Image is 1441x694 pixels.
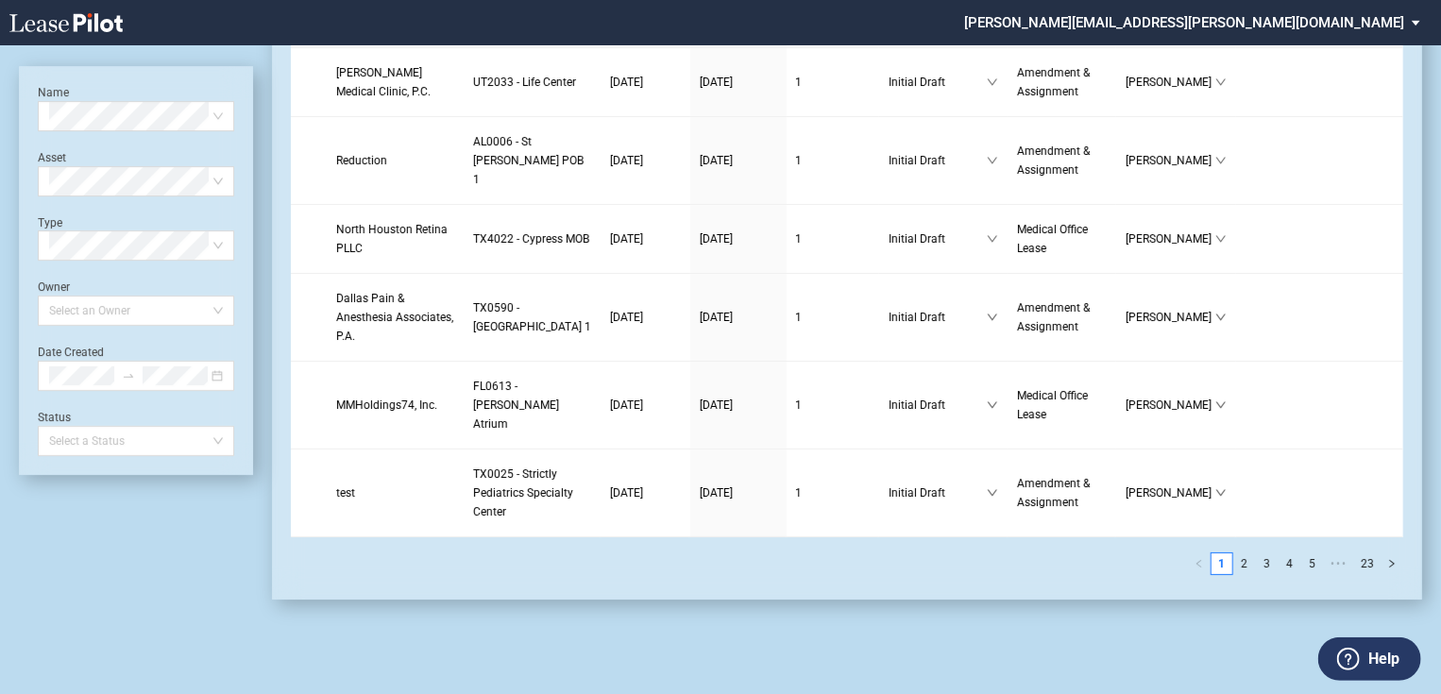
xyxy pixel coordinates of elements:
[473,76,576,89] span: UT2033 - Life Center
[700,486,733,499] span: [DATE]
[1126,396,1215,415] span: [PERSON_NAME]
[610,308,681,327] a: [DATE]
[1017,144,1090,177] span: Amendment & Assignment
[473,377,591,433] a: FL0613 - [PERSON_NAME] Atrium
[1318,637,1421,681] button: Help
[1233,552,1256,575] li: 2
[796,396,871,415] a: 1
[987,233,998,245] span: down
[1017,477,1090,509] span: Amendment & Assignment
[796,486,803,499] span: 1
[1126,151,1215,170] span: [PERSON_NAME]
[700,396,777,415] a: [DATE]
[610,396,681,415] a: [DATE]
[473,73,591,92] a: UT2033 - Life Center
[610,229,681,248] a: [DATE]
[38,346,104,359] label: Date Created
[1211,552,1233,575] li: 1
[1368,647,1399,671] label: Help
[473,380,559,431] span: FL0613 - Kendall Atrium
[987,487,998,499] span: down
[1017,386,1107,424] a: Medical Office Lease
[1279,552,1301,575] li: 4
[1188,552,1211,575] li: Previous Page
[473,135,584,186] span: AL0006 - St Vincent POB 1
[1017,142,1107,179] a: Amendment & Assignment
[1256,552,1279,575] li: 3
[610,311,643,324] span: [DATE]
[1324,552,1354,575] span: •••
[1017,298,1107,336] a: Amendment & Assignment
[889,483,986,502] span: Initial Draft
[610,232,643,245] span: [DATE]
[610,151,681,170] a: [DATE]
[1017,301,1090,333] span: Amendment & Assignment
[796,483,871,502] a: 1
[796,229,871,248] a: 1
[1302,553,1323,574] a: 5
[1381,552,1403,575] li: Next Page
[1215,312,1227,323] span: down
[1017,474,1107,512] a: Amendment & Assignment
[1017,389,1088,421] span: Medical Office Lease
[1126,229,1215,248] span: [PERSON_NAME]
[1212,553,1232,574] a: 1
[889,151,986,170] span: Initial Draft
[610,486,643,499] span: [DATE]
[38,280,70,294] label: Owner
[796,76,803,89] span: 1
[610,76,643,89] span: [DATE]
[1126,308,1215,327] span: [PERSON_NAME]
[610,73,681,92] a: [DATE]
[1354,552,1381,575] li: 23
[610,483,681,502] a: [DATE]
[1215,155,1227,166] span: down
[38,86,69,99] label: Name
[336,66,431,98] span: Granger Medical Clinic, P.C.
[700,73,777,92] a: [DATE]
[473,232,589,245] span: TX4022 - Cypress MOB
[987,76,998,88] span: down
[1126,73,1215,92] span: [PERSON_NAME]
[610,154,643,167] span: [DATE]
[336,292,453,343] span: Dallas Pain & Anesthesia Associates, P.A.
[796,73,871,92] a: 1
[1188,552,1211,575] button: left
[38,411,71,424] label: Status
[1387,559,1397,568] span: right
[336,398,437,412] span: MMHoldings74, Inc.
[1017,66,1090,98] span: Amendment & Assignment
[796,308,871,327] a: 1
[889,229,986,248] span: Initial Draft
[1195,559,1204,568] span: left
[987,155,998,166] span: down
[1017,63,1107,101] a: Amendment & Assignment
[987,312,998,323] span: down
[987,399,998,411] span: down
[336,63,454,101] a: [PERSON_NAME] Medical Clinic, P.C.
[700,398,733,412] span: [DATE]
[700,311,733,324] span: [DATE]
[1215,76,1227,88] span: down
[1301,552,1324,575] li: 5
[796,311,803,324] span: 1
[336,151,454,170] a: Reduction
[796,154,803,167] span: 1
[796,398,803,412] span: 1
[889,308,986,327] span: Initial Draft
[796,151,871,170] a: 1
[1234,553,1255,574] a: 2
[700,154,733,167] span: [DATE]
[1017,223,1088,255] span: Medical Office Lease
[473,301,591,333] span: TX0590 - Las Colinas 1
[122,369,135,382] span: to
[473,465,591,521] a: TX0025 - Strictly Pediatrics Specialty Center
[700,151,777,170] a: [DATE]
[336,396,454,415] a: MMHoldings74, Inc.
[1126,483,1215,502] span: [PERSON_NAME]
[336,486,355,499] span: test
[336,223,448,255] span: North Houston Retina PLLC
[1257,553,1278,574] a: 3
[700,76,733,89] span: [DATE]
[700,308,777,327] a: [DATE]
